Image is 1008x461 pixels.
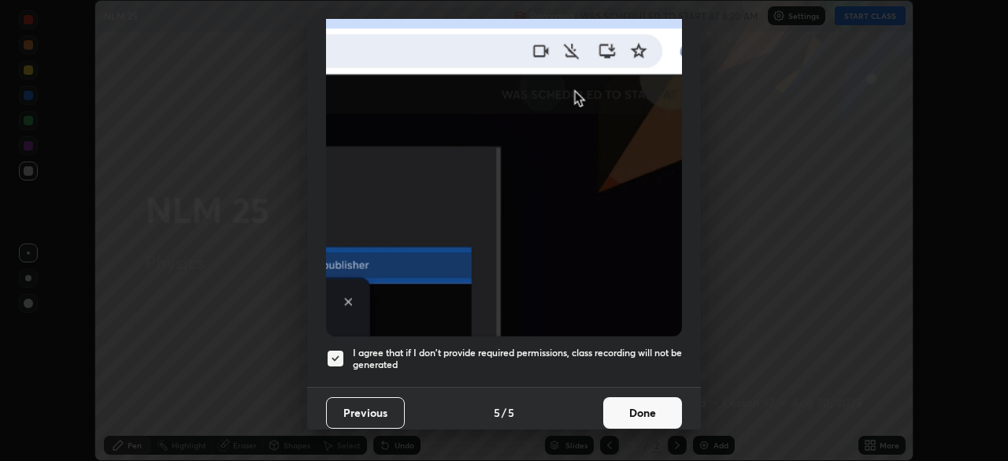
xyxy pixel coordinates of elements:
[494,404,500,421] h4: 5
[326,397,405,429] button: Previous
[508,404,514,421] h4: 5
[603,397,682,429] button: Done
[353,347,682,371] h5: I agree that if I don't provide required permissions, class recording will not be generated
[502,404,506,421] h4: /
